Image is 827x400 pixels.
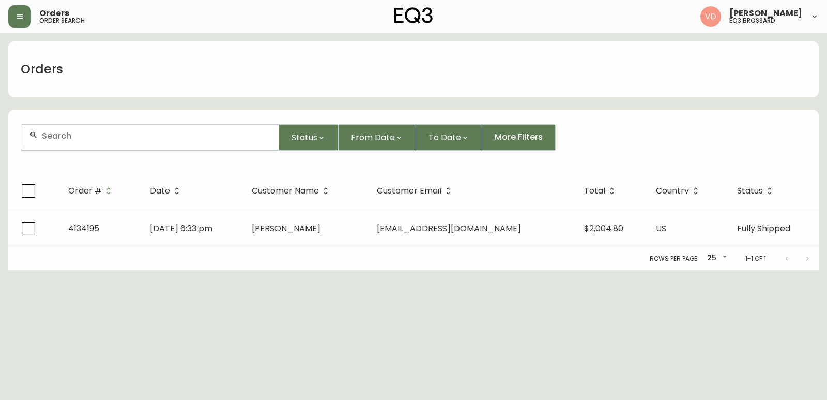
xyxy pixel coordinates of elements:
p: Rows per page: [650,254,699,263]
span: Customer Email [377,188,441,194]
span: Customer Name [252,186,332,196]
span: Status [737,188,763,194]
span: US [656,223,666,234]
span: Customer Name [252,188,319,194]
span: [PERSON_NAME] [252,223,320,234]
button: Status [279,124,339,151]
span: Date [150,186,183,196]
span: Order # [68,188,102,194]
span: From Date [351,131,395,144]
span: Fully Shipped [737,223,790,234]
button: From Date [339,124,416,151]
span: $2,004.80 [584,223,623,234]
span: Date [150,188,170,194]
h5: order search [39,18,85,24]
span: Status [292,131,317,144]
p: 1-1 of 1 [745,254,766,263]
span: Country [656,186,702,196]
img: 34cbe8de67806989076631741e6a7c6b [700,6,721,27]
span: [PERSON_NAME] [729,9,802,18]
span: Customer Email [377,186,455,196]
span: [DATE] 6:33 pm [150,223,212,234]
span: Country [656,188,689,194]
img: logo [394,7,433,24]
div: 25 [703,250,729,267]
span: More Filters [495,131,543,143]
button: More Filters [482,124,556,151]
h1: Orders [21,61,63,78]
span: Total [584,186,619,196]
span: 4134195 [68,223,99,234]
h5: eq3 brossard [729,18,775,24]
button: To Date [416,124,482,151]
span: To Date [428,131,461,144]
span: Order # [68,186,115,196]
span: Orders [39,9,69,18]
span: Total [584,188,605,194]
input: Search [42,131,270,141]
span: Status [737,186,776,196]
span: [EMAIL_ADDRESS][DOMAIN_NAME] [377,223,521,234]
